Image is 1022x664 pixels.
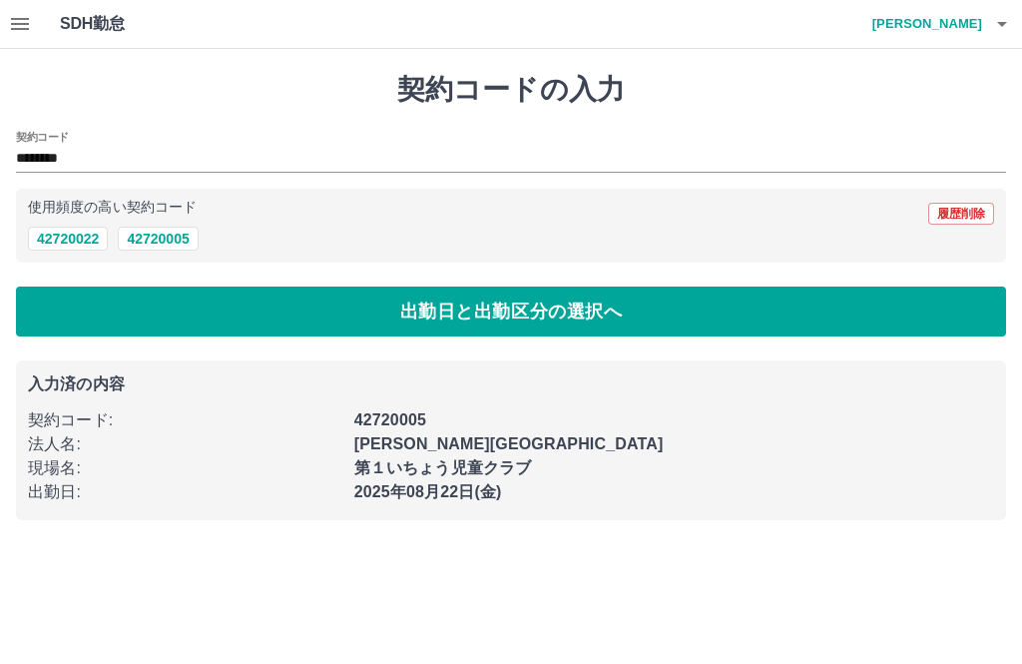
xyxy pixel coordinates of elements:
p: 使用頻度の高い契約コード [28,201,197,215]
b: 2025年08月22日(金) [354,483,502,500]
p: 法人名 : [28,432,342,456]
b: [PERSON_NAME][GEOGRAPHIC_DATA] [354,435,664,452]
p: 現場名 : [28,456,342,480]
b: 第１いちょう児童クラブ [354,459,532,476]
button: 履歴削除 [928,203,994,225]
b: 42720005 [354,411,426,428]
p: 入力済の内容 [28,376,994,392]
h1: 契約コードの入力 [16,73,1006,107]
button: 42720005 [118,227,198,251]
button: 42720022 [28,227,108,251]
button: 出勤日と出勤区分の選択へ [16,287,1006,336]
h2: 契約コード [16,129,69,145]
p: 契約コード : [28,408,342,432]
p: 出勤日 : [28,480,342,504]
